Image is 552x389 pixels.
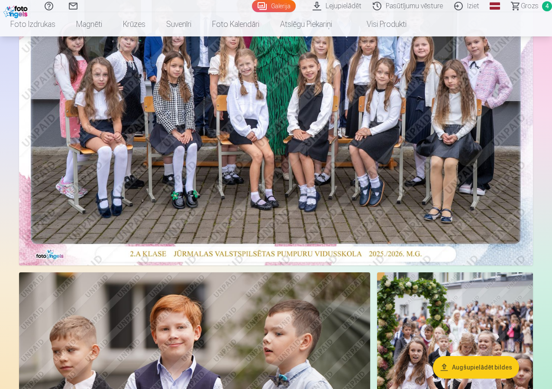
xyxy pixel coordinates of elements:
img: /fa3 [3,3,30,18]
a: Magnēti [66,12,113,36]
a: Foto kalendāri [202,12,270,36]
a: Krūzes [113,12,156,36]
a: Atslēgu piekariņi [270,12,342,36]
a: Suvenīri [156,12,202,36]
a: Visi produkti [342,12,417,36]
button: Augšupielādēt bildes [433,356,519,379]
span: 4 [542,1,552,11]
span: Grozs [521,1,539,11]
